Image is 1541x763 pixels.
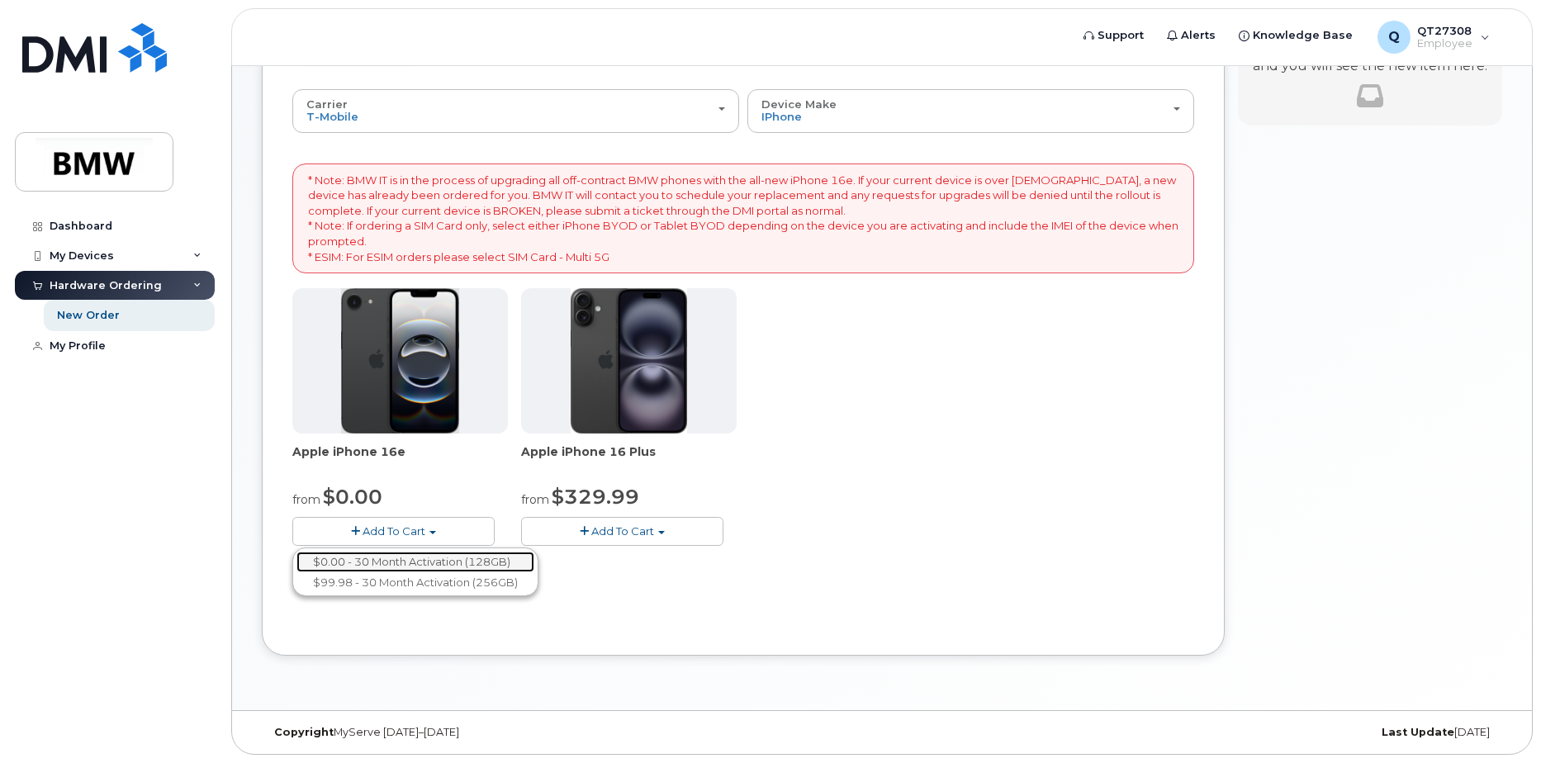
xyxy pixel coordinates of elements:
button: Carrier T-Mobile [292,89,739,132]
img: iphone16e.png [341,288,460,434]
small: from [521,492,549,507]
span: Add To Cart [591,524,654,538]
small: from [292,492,320,507]
button: Add To Cart [292,517,495,546]
span: T-Mobile [306,110,358,123]
span: iPhone [761,110,802,123]
a: Support [1072,19,1155,52]
img: iphone_16_plus.png [571,288,687,434]
span: Q [1388,27,1400,47]
span: Support [1098,27,1144,44]
div: QT27308 [1366,21,1501,54]
strong: Copyright [274,726,334,738]
a: Knowledge Base [1227,19,1364,52]
iframe: Messenger Launcher [1469,691,1529,751]
span: QT27308 [1417,24,1472,37]
p: * Note: BMW IT is in the process of upgrading all off-contract BMW phones with the all-new iPhone... [308,173,1178,264]
div: Apple iPhone 16e [292,443,508,476]
span: Knowledge Base [1253,27,1353,44]
span: Device Make [761,97,837,111]
strong: Last Update [1382,726,1454,738]
a: $99.98 - 30 Month Activation (256GB) [296,572,534,593]
a: Alerts [1155,19,1227,52]
span: Carrier [306,97,348,111]
button: Add To Cart [521,517,723,546]
span: Employee [1417,37,1472,50]
span: Alerts [1181,27,1216,44]
div: Apple iPhone 16 Plus [521,443,737,476]
span: Add To Cart [363,524,425,538]
span: $329.99 [552,485,639,509]
div: [DATE] [1088,726,1502,739]
button: Device Make iPhone [747,89,1194,132]
span: $0.00 [323,485,382,509]
a: $0.00 - 30 Month Activation (128GB) [296,552,534,572]
div: MyServe [DATE]–[DATE] [262,726,676,739]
